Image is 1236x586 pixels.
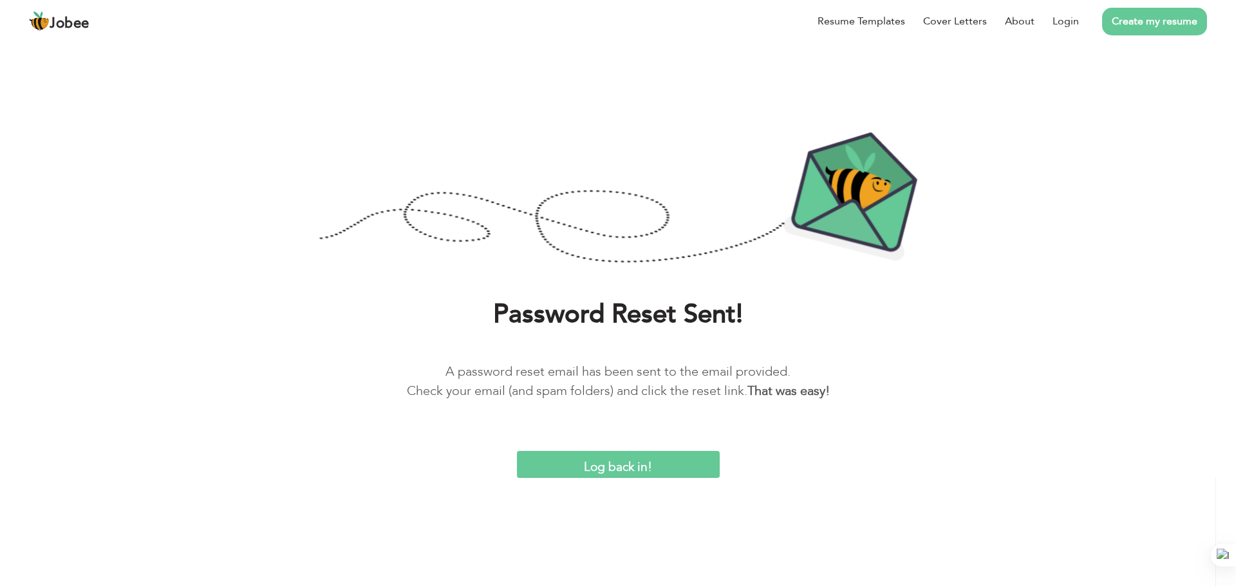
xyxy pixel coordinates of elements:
h1: Password Reset Sent! [19,298,1217,331]
a: About [1005,14,1035,29]
span: Jobee [50,17,89,31]
img: Password-Reset-Confirmation.png [319,131,917,267]
img: jobee.io [29,11,50,32]
a: Login [1053,14,1079,29]
input: Log back in! [517,451,720,479]
p: A password reset email has been sent to the email provided. Check your email (and spam folders) a... [19,362,1217,401]
a: Jobee [29,11,89,32]
a: Cover Letters [923,14,987,29]
a: Resume Templates [818,14,905,29]
a: Create my resume [1102,8,1207,35]
b: That was easy! [747,382,830,399]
